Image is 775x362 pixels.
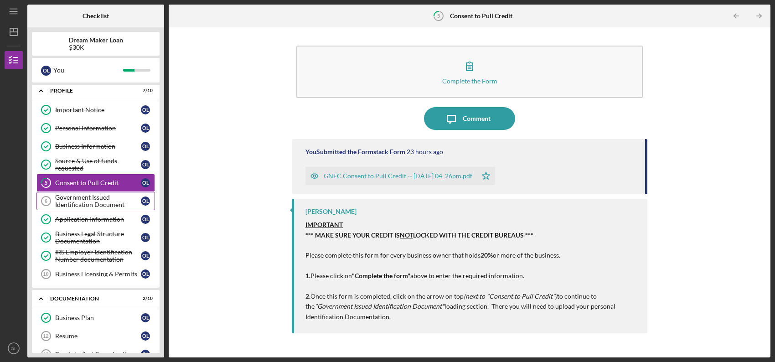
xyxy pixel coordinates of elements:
a: 10Business Licensing & PermitsOL [36,265,155,283]
div: Business Licensing & Permits [55,270,141,278]
tspan: 6 [45,198,47,204]
tspan: 12 [43,333,48,339]
strong: *** MAKE SURE YOUR CREDIT IS LOCKED WITH THE CREDIT BUREAUS *** [305,231,533,239]
a: 5Consent to Pull CreditOL [36,174,155,192]
div: O L [141,251,150,260]
tspan: 5 [45,180,47,186]
strong: 1. [305,272,310,279]
div: O L [141,105,150,114]
div: O L [141,142,150,151]
em: "Government Issued Identification Document" [315,302,444,310]
div: O L [141,233,150,242]
a: IRS Employer Identification Number documentationOL [36,247,155,265]
a: 6Government Issued Identification DocumentOL [36,192,155,210]
div: O L [141,331,150,341]
div: 2 / 10 [136,296,153,301]
b: Dream Maker Loan [69,36,123,44]
b: Checklist [83,12,109,20]
strong: IMPORTANT [305,221,343,228]
div: Source & Use of funds requested [55,157,141,172]
div: Government Issued Identification Document [55,194,141,208]
div: Important Notice [55,106,141,114]
div: O L [141,160,150,169]
div: Business Legal Structure Documentation [55,230,141,245]
div: Business Information [55,143,141,150]
div: You Submitted the Formstack Form [305,148,405,155]
button: GNEC Consent to Pull Credit -- [DATE] 04_26pm.pdf [305,167,495,185]
div: O L [141,350,150,359]
div: Profile [50,88,130,93]
div: Documentation [50,296,130,301]
div: You [53,62,123,78]
div: Complete the Form [442,78,497,84]
div: Application Information [55,216,141,223]
a: Business InformationOL [36,137,155,155]
a: Source & Use of funds requestedOL [36,155,155,174]
em: (next to "Consent to Pull Credit") [464,292,557,300]
button: OL [5,339,23,357]
strong: "Complete the form" [352,272,410,279]
a: Important NoticeOL [36,101,155,119]
div: Resume [55,332,141,340]
div: 7 / 10 [136,88,153,93]
tspan: 5 [437,13,440,19]
div: [PERSON_NAME] [305,208,356,215]
a: Business PlanOL [36,309,155,327]
div: Personal Information [55,124,141,132]
text: OL [11,346,17,351]
tspan: 10 [43,271,48,277]
strong: 20% [480,251,493,259]
a: Personal InformationOL [36,119,155,137]
p: Please complete this form for every business owner that holds or more of the business. [305,250,638,260]
div: O L [141,178,150,187]
button: Complete the Form [296,46,643,98]
div: O L [141,215,150,224]
div: O L [141,124,150,133]
div: O L [41,66,51,76]
div: Business Plan [55,314,141,321]
div: Paystubs (last 3 received) [55,351,141,358]
tspan: 13 [43,352,48,357]
div: O L [141,313,150,322]
a: 12ResumeOL [36,327,155,345]
div: O L [141,197,150,206]
div: Comment [463,107,491,130]
div: IRS Employer Identification Number documentation [55,248,141,263]
a: Application InformationOL [36,210,155,228]
div: Consent to Pull Credit [55,179,141,186]
div: $30K [69,44,123,51]
time: 2025-08-26 20:26 [407,148,443,155]
span: NOT [400,231,413,239]
div: O L [141,269,150,279]
button: Comment [424,107,515,130]
div: GNEC Consent to Pull Credit -- [DATE] 04_26pm.pdf [324,172,472,180]
strong: 2. [305,292,310,300]
a: Business Legal Structure DocumentationOL [36,228,155,247]
b: Consent to Pull Credit [450,12,512,20]
p: Please click on above to enter the required information. Once this form is completed, click on th... [305,261,638,322]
